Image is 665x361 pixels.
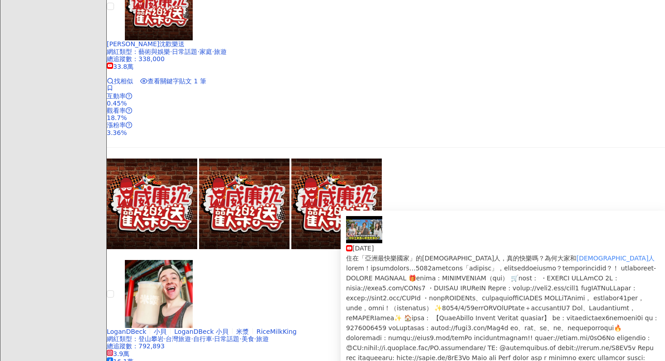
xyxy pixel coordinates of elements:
span: [PERSON_NAME]沈歡樂送 [107,40,185,48]
span: 互動率 [107,92,126,100]
span: 住在「亞洲最快樂國家」的[DEMOGRAPHIC_DATA]人，真的快樂嗎？為何大家和 [346,255,576,262]
div: 18.7% [107,114,665,121]
span: 小貝 [154,328,166,335]
span: LoganDBeck 小貝 [174,328,228,335]
span: 旅遊 [256,335,269,342]
div: 0.45% [107,100,665,107]
div: 總追蹤數 ： 792,893 [107,342,665,350]
span: question-circle [126,122,132,128]
a: 找相似 [107,77,133,85]
span: 日常話題 [172,48,197,55]
span: · [212,48,214,55]
img: post-image [107,159,197,249]
span: · [254,335,256,342]
span: LoganDBeck [107,328,146,335]
span: 觀看率 [107,107,126,114]
div: 3.36% [107,129,665,136]
span: 美食 [242,335,254,342]
span: RiceMilkKing [256,328,297,335]
img: post-image [199,159,290,249]
span: · [239,335,241,342]
span: question-circle [126,107,132,114]
span: 自行車 [193,335,212,342]
span: 找相似 [114,77,133,85]
span: question-circle [126,93,132,99]
span: 33.8萬 [107,63,133,70]
span: 米漿 [236,328,249,335]
span: · [197,48,199,55]
a: 查看關鍵字貼文 1 筆 [140,77,206,85]
span: 登山攀岩 [138,335,164,342]
img: post-image [291,159,382,249]
mark: [DEMOGRAPHIC_DATA]人 [576,255,655,262]
span: 台灣旅遊 [166,335,191,342]
span: 旅遊 [214,48,227,55]
span: 3.9萬 [107,350,129,357]
span: 家庭 [199,48,212,55]
span: · [164,335,166,342]
img: KOL Avatar [125,260,193,328]
div: 總追蹤數 ： 338,000 [107,55,665,63]
span: 查看關鍵字貼文 1 筆 [147,77,206,85]
span: 藝術與娛樂 [138,48,170,55]
span: · [170,48,172,55]
span: 漲粉率 [107,121,126,129]
span: [DATE] [352,245,374,252]
div: 網紅類型 ： [107,335,665,342]
div: 網紅類型 ： [107,48,665,55]
span: · [212,335,214,342]
span: 日常話題 [214,335,239,342]
span: · [191,335,193,342]
img: post-image [346,216,382,243]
